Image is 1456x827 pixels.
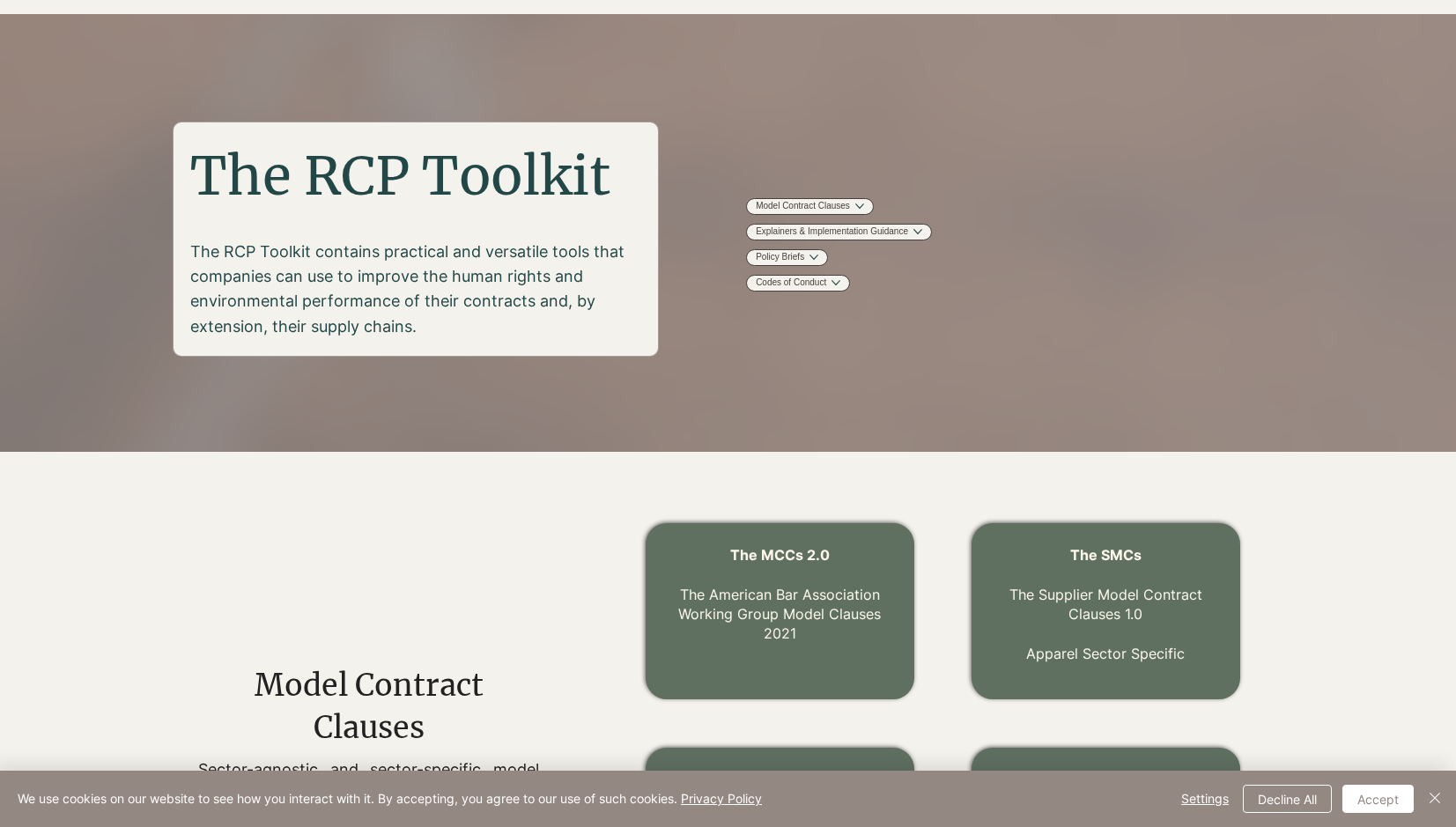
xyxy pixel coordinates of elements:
[855,202,864,210] button: More Model Contract Clauses pages
[681,791,762,806] a: Privacy Policy
[1009,586,1202,623] a: The Supplier Model Contract Clauses 1.0
[756,225,908,239] a: Explainers & Implementation Guidance
[678,546,881,643] a: The MCCs 2.0 The American Bar Association Working Group Model Clauses2021
[1424,785,1445,813] button: Close
[255,667,484,746] span: Model Contract Clauses
[1424,787,1445,809] img: Close
[1181,786,1229,812] span: Settings
[809,253,818,262] button: More Policy Briefs pages
[1243,785,1332,813] button: Decline All
[1070,546,1142,564] a: The SMCs
[190,143,610,209] span: The RCP Toolkit
[730,546,830,564] span: The MCCs 2.0
[756,277,826,290] a: Codes of Conduct
[913,227,922,236] button: More Explainers & Implementation Guidance pages
[756,200,850,213] a: Model Contract Clauses
[831,278,840,287] button: More Codes of Conduct pages
[1342,785,1414,813] button: Accept
[18,791,762,807] span: We use cookies on our website to see how you interact with it. By accepting, you agree to our use...
[190,240,643,338] p: The RCP Toolkit contains practical and versatile tools that companies can use to improve the huma...
[1026,645,1185,662] a: Apparel Sector Specific
[756,251,804,264] a: Policy Briefs
[746,197,991,292] nav: Site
